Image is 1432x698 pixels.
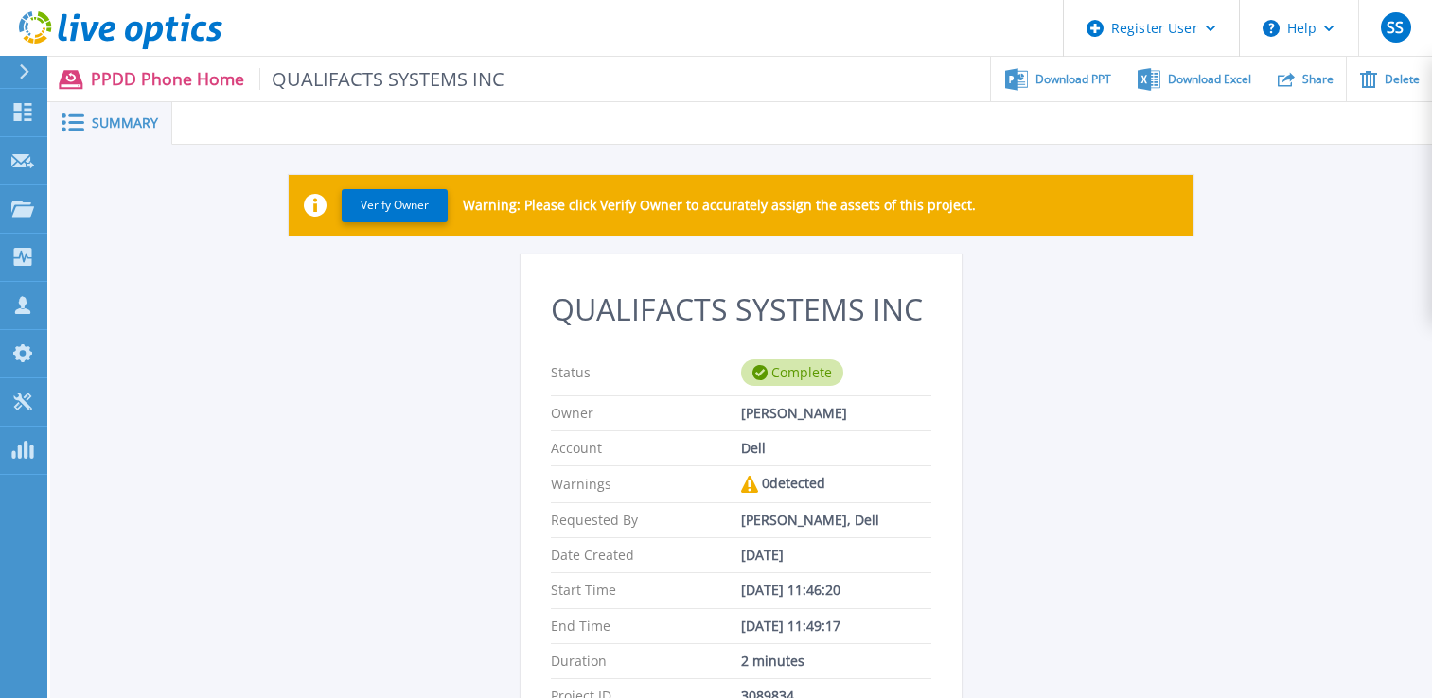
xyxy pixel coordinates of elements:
p: Requested By [551,513,741,528]
span: QUALIFACTS SYSTEMS INC [259,68,505,90]
h2: QUALIFACTS SYSTEMS INC [551,292,931,327]
p: Warnings [551,476,741,493]
div: [DATE] [741,548,931,563]
div: Complete [741,359,843,386]
span: Download Excel [1168,74,1251,85]
span: Summary [92,116,158,130]
p: End Time [551,619,741,634]
span: SS [1387,20,1404,35]
p: Warning: Please click Verify Owner to accurately assign the assets of this project. [463,198,976,213]
span: Delete [1385,74,1420,85]
p: Start Time [551,583,741,598]
p: Status [551,359,741,386]
div: 0 detected [741,476,931,493]
p: Duration [551,654,741,669]
div: [PERSON_NAME] [741,406,931,421]
span: Share [1302,74,1334,85]
p: Owner [551,406,741,421]
div: [DATE] 11:49:17 [741,619,931,634]
p: PPDD Phone Home [91,68,505,90]
p: Date Created [551,548,741,563]
div: 2 minutes [741,654,931,669]
div: [PERSON_NAME], Dell [741,513,931,528]
span: Download PPT [1035,74,1111,85]
div: [DATE] 11:46:20 [741,583,931,598]
p: Account [551,441,741,456]
button: Verify Owner [342,189,448,222]
div: Dell [741,441,931,456]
